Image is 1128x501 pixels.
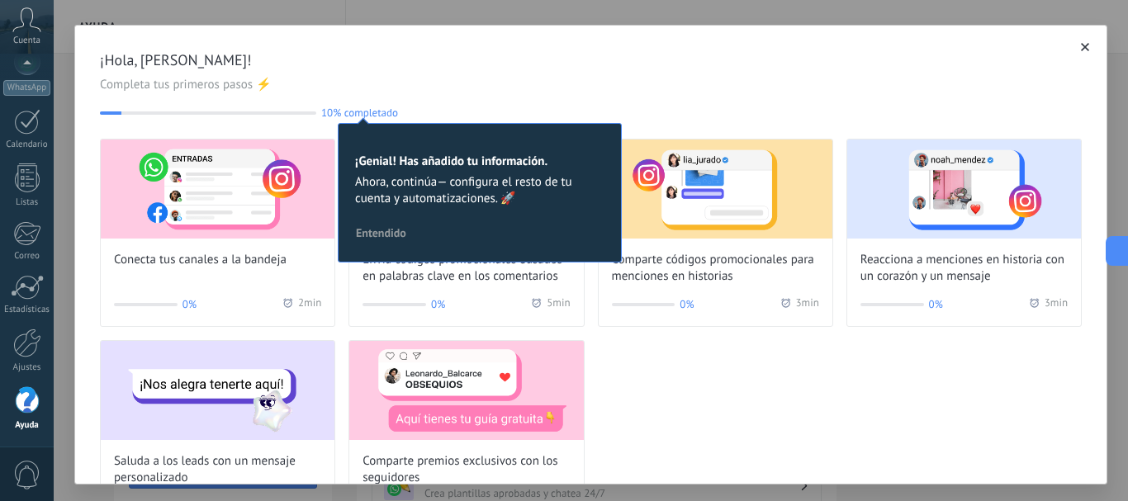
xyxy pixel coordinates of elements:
[114,252,287,268] span: Conecta tus canales a la bandeja
[101,341,334,440] img: Greet leads with a custom message (Wizard onboarding modal)
[363,453,570,486] span: Comparte premios exclusivos con los seguidores
[860,252,1068,285] span: Reacciona a menciones en historia con un corazón y un mensaje
[929,296,943,313] span: 0%
[547,296,570,313] span: 5 min
[3,251,51,262] div: Correo
[3,80,50,96] div: WhatsApp
[182,296,197,313] span: 0%
[100,77,1082,93] span: Completa tus primeros pasos ⚡
[355,154,604,169] h2: ¡Genial! Has añadido tu información.
[680,296,694,313] span: 0%
[298,296,321,313] span: 2 min
[3,197,51,208] div: Listas
[114,453,321,486] span: Saluda a los leads con un mensaje personalizado
[796,296,819,313] span: 3 min
[100,50,1082,70] span: ¡Hola, [PERSON_NAME]!
[847,139,1081,239] img: React to story mentions with a heart and personalized message
[1045,296,1068,313] span: 3 min
[13,35,40,46] span: Cuenta
[348,220,414,245] button: Entendido
[3,362,51,373] div: Ajustes
[101,139,334,239] img: Connect your channels to the inbox
[612,252,819,285] span: Comparte códigos promocionales para menciones en historias
[356,227,406,239] span: Entendido
[321,106,398,119] span: 10% completado
[431,296,445,313] span: 0%
[363,252,570,285] span: Envía códigos promocionales basados en palabras clave en los comentarios
[3,305,51,315] div: Estadísticas
[3,420,51,431] div: Ayuda
[599,139,832,239] img: Share promo codes for story mentions
[3,139,51,150] div: Calendario
[355,174,604,207] span: Ahora, continúa— configura el resto de tu cuenta y automatizaciones. 🚀
[349,341,583,440] img: Share exclusive rewards with followers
